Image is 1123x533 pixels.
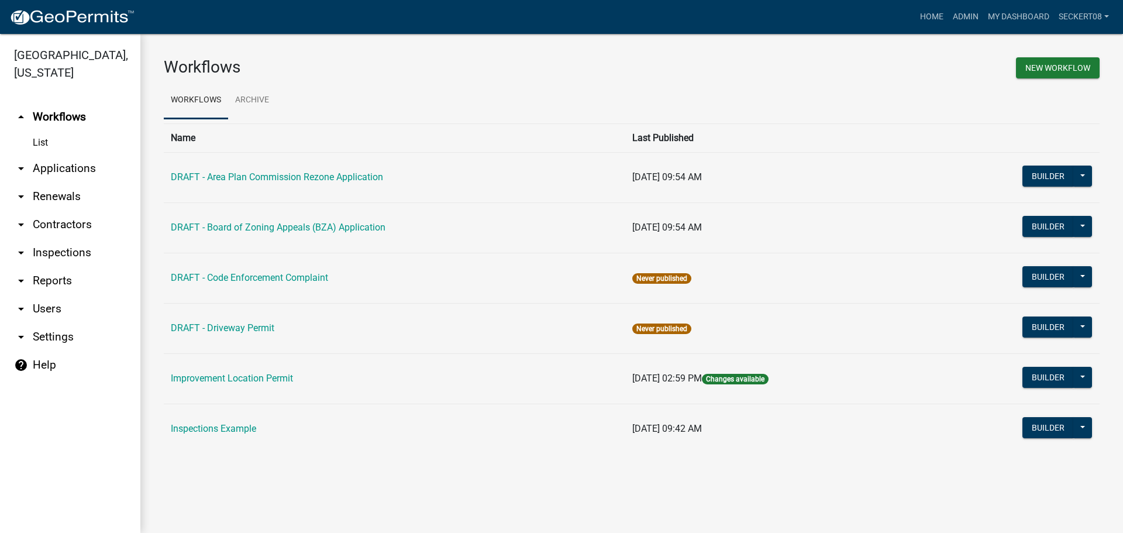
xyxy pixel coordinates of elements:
[164,82,228,119] a: Workflows
[632,373,702,384] span: [DATE] 02:59 PM
[1022,216,1074,237] button: Builder
[1022,266,1074,287] button: Builder
[625,123,929,152] th: Last Published
[14,110,28,124] i: arrow_drop_up
[171,272,328,283] a: DRAFT - Code Enforcement Complaint
[14,302,28,316] i: arrow_drop_down
[14,274,28,288] i: arrow_drop_down
[632,171,702,183] span: [DATE] 09:54 AM
[228,82,276,119] a: Archive
[702,374,769,384] span: Changes available
[14,190,28,204] i: arrow_drop_down
[171,423,256,434] a: Inspections Example
[1022,367,1074,388] button: Builder
[14,218,28,232] i: arrow_drop_down
[14,358,28,372] i: help
[14,330,28,344] i: arrow_drop_down
[14,161,28,176] i: arrow_drop_down
[632,324,691,334] span: Never published
[1054,6,1114,28] a: seckert08
[915,6,948,28] a: Home
[1016,57,1100,78] button: New Workflow
[171,322,274,333] a: DRAFT - Driveway Permit
[1022,166,1074,187] button: Builder
[1022,317,1074,338] button: Builder
[632,273,691,284] span: Never published
[164,57,623,77] h3: Workflows
[171,222,385,233] a: DRAFT - Board of Zoning Appeals (BZA) Application
[171,373,293,384] a: Improvement Location Permit
[1022,417,1074,438] button: Builder
[14,246,28,260] i: arrow_drop_down
[171,171,383,183] a: DRAFT - Area Plan Commission Rezone Application
[948,6,983,28] a: Admin
[983,6,1054,28] a: My Dashboard
[164,123,625,152] th: Name
[632,222,702,233] span: [DATE] 09:54 AM
[632,423,702,434] span: [DATE] 09:42 AM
